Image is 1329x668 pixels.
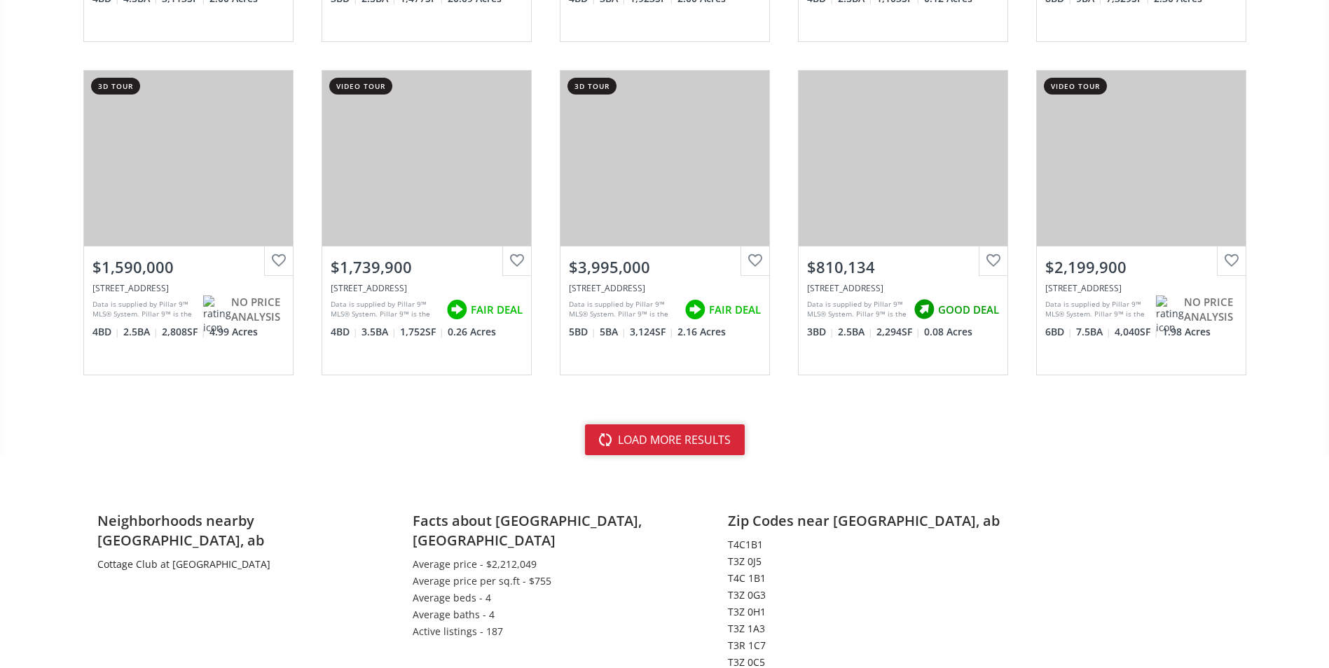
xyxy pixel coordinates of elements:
h2: Neighborhoods nearby [GEOGRAPHIC_DATA], ab [97,511,371,550]
a: T3Z 0H1 [728,605,766,618]
span: FAIR DEAL [471,302,523,317]
div: Data is supplied by Pillar 9™ MLS® System. Pillar 9™ is the owner of the copyright in its MLS® Sy... [92,299,200,320]
span: 2,808 SF [162,325,206,339]
div: 131 Solace Ridge Place, Rural Rocky View County, AB T3Z 3M9 [569,282,761,294]
span: GOOD DEAL [938,302,999,317]
div: 13 Calterra Court, Rural Rocky View County, AB T4B 3P4 [1045,282,1237,294]
a: T4C 1B1 [728,571,766,585]
a: $810,134[STREET_ADDRESS]Data is supplied by Pillar 9™ MLS® System. Pillar 9™ is the owner of the ... [784,56,1022,389]
span: 3.5 BA [361,325,397,339]
span: 4.99 Acres [209,325,258,339]
span: 0.26 Acres [448,325,496,339]
span: 6 BD [1045,325,1073,339]
div: $1,590,000 [92,256,284,278]
div: $1,739,900 [331,256,523,278]
div: $2,199,900 [1045,256,1237,278]
span: 3,124 SF [630,325,674,339]
a: 3d tour$1,590,000[STREET_ADDRESS]Data is supplied by Pillar 9™ MLS® System. Pillar 9™ is the owne... [69,56,308,389]
span: FAIR DEAL [709,302,761,317]
span: 4 BD [331,325,358,339]
span: 1.98 Acres [1162,325,1211,339]
a: T3Z 0G3 [728,588,766,601]
span: NO PRICE ANALYSIS [231,295,284,325]
a: T3R 1C7 [728,639,766,652]
span: 4,040 SF [1115,325,1159,339]
img: rating icon [910,295,938,323]
h2: Zip Codes near [GEOGRAPHIC_DATA], ab [728,511,1000,531]
img: rating icon [1156,295,1184,335]
span: NO PRICE ANALYSIS [1184,295,1237,325]
span: 5 BA [600,325,626,339]
span: 3 BD [807,325,834,339]
div: 263119 Range Road 281, Rural Rocky View County, AB T4A 1J6 [92,282,284,294]
li: Average price per sq.ft - $755 [413,574,686,588]
span: 4 BD [92,325,120,339]
span: 2.5 BA [838,325,873,339]
a: T3Z 1A3 [728,622,765,635]
a: 3d tour$3,995,000[STREET_ADDRESS]Data is supplied by Pillar 9™ MLS® System. Pillar 9™ is the owne... [546,56,784,389]
a: T4C1B1 [728,538,763,551]
img: rating icon [443,295,471,323]
li: Average price - $2,212,049 [413,557,686,571]
span: 2.5 BA [123,325,158,339]
li: Average baths - 4 [413,608,686,622]
button: load more results [585,424,745,455]
div: 133 Glyde Park, Rural Rocky View County, AB T3Z0A1 [331,282,523,294]
span: 2,294 SF [876,325,921,339]
div: $3,995,000 [569,256,761,278]
span: 5 BD [569,325,596,339]
img: rating icon [203,295,231,335]
a: video tour$1,739,900[STREET_ADDRESS]Data is supplied by Pillar 9™ MLS® System. Pillar 9™ is the o... [308,56,546,389]
li: Average beds - 4 [413,591,686,605]
span: 1,752 SF [400,325,444,339]
span: 0.08 Acres [924,325,972,339]
a: T3Z 0J5 [728,555,762,568]
span: 7.5 BA [1076,325,1111,339]
a: Cottage Club at [GEOGRAPHIC_DATA] [97,557,270,571]
div: Data is supplied by Pillar 9™ MLS® System. Pillar 9™ is the owner of the copyright in its MLS® Sy... [331,299,439,320]
h2: Facts about [GEOGRAPHIC_DATA], [GEOGRAPHIC_DATA] [413,511,686,550]
div: $810,134 [807,256,999,278]
div: Data is supplied by Pillar 9™ MLS® System. Pillar 9™ is the owner of the copyright in its MLS® Sy... [569,299,677,320]
a: video tour$2,199,900[STREET_ADDRESS]Data is supplied by Pillar 9™ MLS® System. Pillar 9™ is the o... [1022,56,1260,389]
div: Data is supplied by Pillar 9™ MLS® System. Pillar 9™ is the owner of the copyright in its MLS® Sy... [807,299,907,320]
li: Active listings - 187 [413,625,686,639]
div: 145 Monarch Bend, Rural Rocky View County, AB T3Z 0G3 [807,282,999,294]
span: 2.16 Acres [677,325,726,339]
img: rating icon [681,295,709,323]
div: Data is supplied by Pillar 9™ MLS® System. Pillar 9™ is the owner of the copyright in its MLS® Sy... [1045,299,1152,320]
